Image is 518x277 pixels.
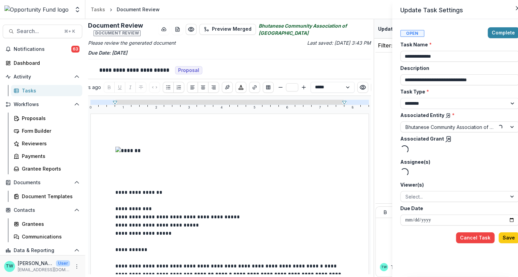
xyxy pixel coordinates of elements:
label: Assignee(s) [400,158,515,165]
span: Open [400,30,424,37]
label: Associated Grant [400,135,515,143]
label: Task Type [400,88,515,95]
label: Task Name [400,41,515,48]
button: Cancel Task [456,232,494,243]
label: Associated Entity [400,112,515,119]
label: Due Date [400,205,515,212]
label: Viewer(s) [400,181,515,188]
label: Description [400,64,515,72]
